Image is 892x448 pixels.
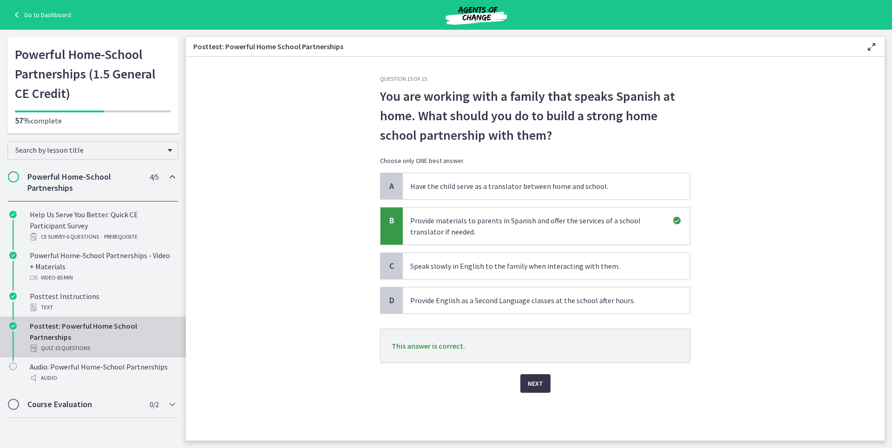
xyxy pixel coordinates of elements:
span: · [101,231,102,242]
div: Audio [30,372,175,383]
span: 0 / 2 [150,399,158,410]
i: Completed [9,252,17,259]
span: · 6 Questions [65,231,99,242]
i: Completed [9,211,17,218]
button: Next [520,374,551,393]
div: Help Us Serve You Better: Quick CE Participant Survey [30,209,175,242]
i: Completed [9,322,17,330]
span: B [386,215,397,226]
span: C [386,260,397,272]
span: D [386,295,397,306]
div: Posttest Instructions [30,291,175,313]
span: This answer is correct. [392,341,465,351]
div: Powerful Home-School Partnerships - Video + Materials [30,250,175,283]
p: Speak slowly in English to the family when interacting with them. [410,260,664,272]
span: A [386,181,397,192]
span: · 85 min [56,272,73,283]
div: Text [30,302,175,313]
p: Choose only ONE best answer. [380,156,690,165]
a: Go to Dashboard [11,9,71,20]
h2: Course Evaluation [27,399,141,410]
p: You are working with a family that speaks Spanish at home. What should you do to build a strong h... [380,86,690,145]
span: 4 / 5 [150,171,158,182]
span: PREREQUISITE [104,231,138,242]
p: Provide materials to parents in Spanish and offer the services of a school translator if needed. [410,215,664,237]
span: Search by lesson title [15,145,163,155]
p: Have the child serve as a translator between home and school. [410,181,664,192]
p: complete [15,115,171,126]
h1: Powerful Home-School Partnerships (1.5 General CE Credit) [15,45,171,103]
div: Audio: Powerful Home-School Partnerships [30,361,175,383]
img: Agents of Change [420,4,532,26]
span: 57% [15,115,31,126]
i: Completed [9,292,17,300]
h3: Question 15 of 15 [380,75,690,83]
h2: Powerful Home-School Partnerships [27,171,141,194]
span: Next [528,378,543,389]
div: Video [30,272,175,283]
h3: Posttest: Powerful Home School Partnerships [193,41,851,52]
div: Quiz [30,343,175,354]
p: Provide English as a Second Language classes at the school after hours. [410,295,664,306]
div: CE Survey [30,231,175,242]
div: Posttest: Powerful Home School Partnerships [30,320,175,354]
span: · 15 Questions [53,343,90,354]
div: Search by lesson title [7,141,178,160]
